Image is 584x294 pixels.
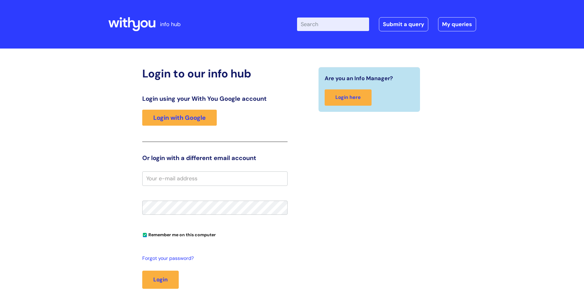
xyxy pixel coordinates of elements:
[142,171,288,186] input: Your e-mail address
[142,110,217,126] a: Login with Google
[379,17,428,31] a: Submit a query
[142,231,216,237] label: Remember me on this computer
[325,89,372,106] a: Login here
[325,73,393,83] span: Are you an Info Manager?
[297,18,369,31] input: Search
[438,17,476,31] a: My queries
[143,233,147,237] input: Remember me on this computer
[142,154,288,162] h3: Or login with a different email account
[142,271,179,288] button: Login
[142,254,284,263] a: Forgot your password?
[160,19,181,29] p: info hub
[142,67,288,80] h2: Login to our info hub
[142,229,288,239] div: You can uncheck this option if you're logging in from a shared device
[142,95,288,102] h3: Login using your With You Google account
